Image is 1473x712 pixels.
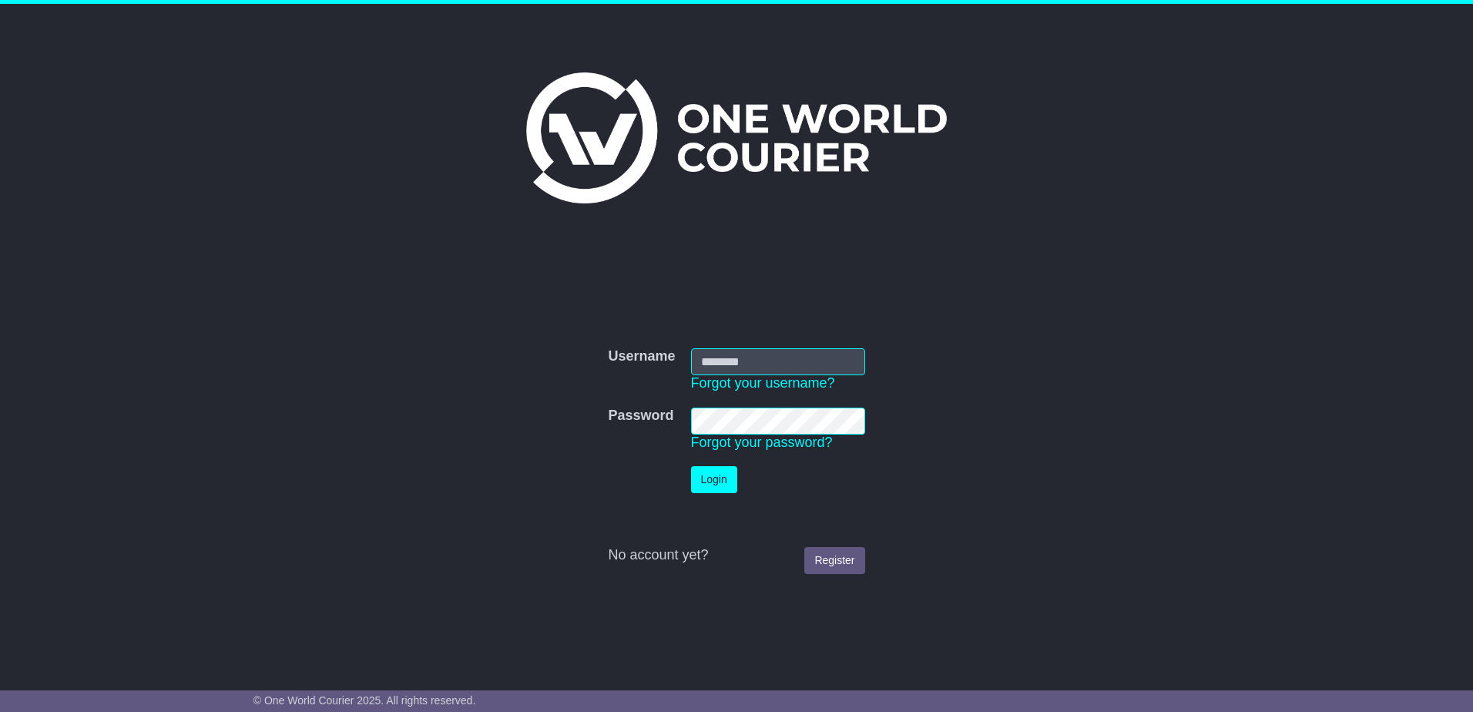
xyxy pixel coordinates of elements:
a: Forgot your password? [691,435,833,450]
a: Forgot your username? [691,375,835,391]
div: No account yet? [608,547,864,564]
label: Password [608,408,673,425]
label: Username [608,348,675,365]
button: Login [691,466,737,493]
a: Register [804,547,864,574]
span: © One World Courier 2025. All rights reserved. [253,694,476,707]
img: One World [526,72,947,203]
